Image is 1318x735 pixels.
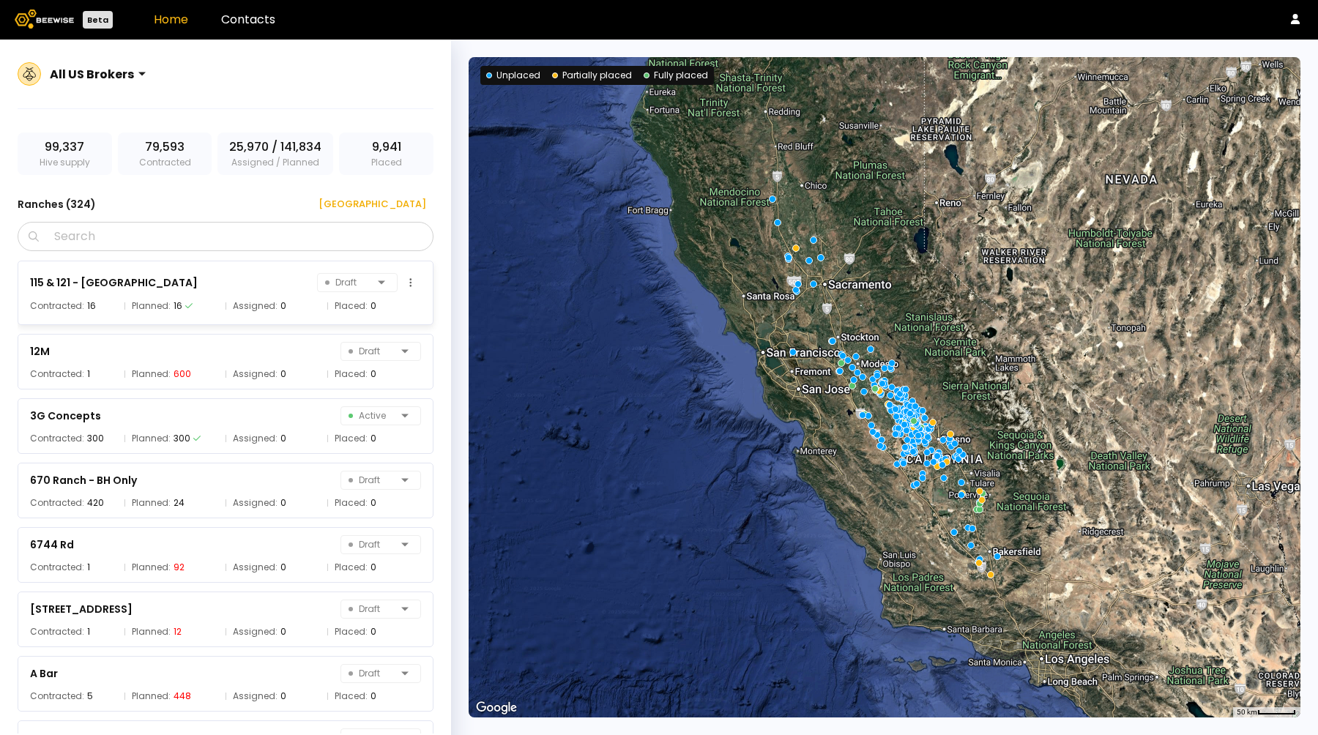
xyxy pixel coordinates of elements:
[30,431,84,446] span: Contracted:
[30,536,74,553] div: 6744 Rd
[335,299,368,313] span: Placed:
[30,407,101,425] div: 3G Concepts
[308,197,426,212] div: [GEOGRAPHIC_DATA]
[30,496,84,510] span: Contracted:
[217,133,333,175] div: Assigned / Planned
[335,560,368,575] span: Placed:
[87,496,104,510] div: 420
[280,299,286,313] div: 0
[174,560,185,575] div: 92
[349,407,395,425] span: Active
[349,536,395,553] span: Draft
[335,689,368,704] span: Placed:
[233,689,278,704] span: Assigned:
[280,560,286,575] div: 0
[132,367,171,381] span: Planned:
[371,367,376,381] div: 0
[349,600,395,618] span: Draft
[371,624,376,639] div: 0
[644,69,708,82] div: Fully placed
[30,624,84,639] span: Contracted:
[87,431,104,446] div: 300
[280,689,286,704] div: 0
[132,560,171,575] span: Planned:
[371,560,376,575] div: 0
[18,133,112,175] div: Hive supply
[335,431,368,446] span: Placed:
[87,624,90,639] div: 1
[30,689,84,704] span: Contracted:
[174,431,190,446] div: 300
[83,11,113,29] div: Beta
[30,471,137,489] div: 670 Ranch - BH Only
[280,496,286,510] div: 0
[174,299,182,313] div: 16
[118,133,212,175] div: Contracted
[30,560,84,575] span: Contracted:
[486,69,540,82] div: Unplaced
[335,367,368,381] span: Placed:
[174,367,191,381] div: 600
[552,69,632,82] div: Partially placed
[371,689,376,704] div: 0
[132,431,171,446] span: Planned:
[233,560,278,575] span: Assigned:
[335,496,368,510] span: Placed:
[233,367,278,381] span: Assigned:
[145,138,185,156] span: 79,593
[472,698,521,717] a: Open this area in Google Maps (opens a new window)
[349,471,395,489] span: Draft
[18,194,96,214] h3: Ranches ( 324 )
[233,431,278,446] span: Assigned:
[229,138,321,156] span: 25,970 / 141,834
[280,367,286,381] div: 0
[30,665,58,682] div: A Bar
[372,138,401,156] span: 9,941
[301,193,433,216] button: [GEOGRAPHIC_DATA]
[349,665,395,682] span: Draft
[132,299,171,313] span: Planned:
[87,689,93,704] div: 5
[233,624,278,639] span: Assigned:
[1232,707,1300,717] button: Map scale: 50 km per 49 pixels
[30,274,198,291] div: 115 & 121 - [GEOGRAPHIC_DATA]
[349,343,395,360] span: Draft
[132,689,171,704] span: Planned:
[45,138,84,156] span: 99,337
[132,496,171,510] span: Planned:
[371,431,376,446] div: 0
[132,624,171,639] span: Planned:
[280,624,286,639] div: 0
[154,11,188,28] a: Home
[335,624,368,639] span: Placed:
[221,11,275,28] a: Contacts
[1237,708,1257,716] span: 50 km
[174,496,185,510] div: 24
[30,367,84,381] span: Contracted:
[472,698,521,717] img: Google
[325,274,372,291] span: Draft
[30,299,84,313] span: Contracted:
[15,10,74,29] img: Beewise logo
[30,600,133,618] div: [STREET_ADDRESS]
[371,299,376,313] div: 0
[87,367,90,381] div: 1
[233,299,278,313] span: Assigned:
[87,560,90,575] div: 1
[174,624,182,639] div: 12
[50,65,134,83] div: All US Brokers
[174,689,191,704] div: 448
[30,343,50,360] div: 12M
[339,133,433,175] div: Placed
[371,496,376,510] div: 0
[87,299,96,313] div: 16
[233,496,278,510] span: Assigned:
[280,431,286,446] div: 0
